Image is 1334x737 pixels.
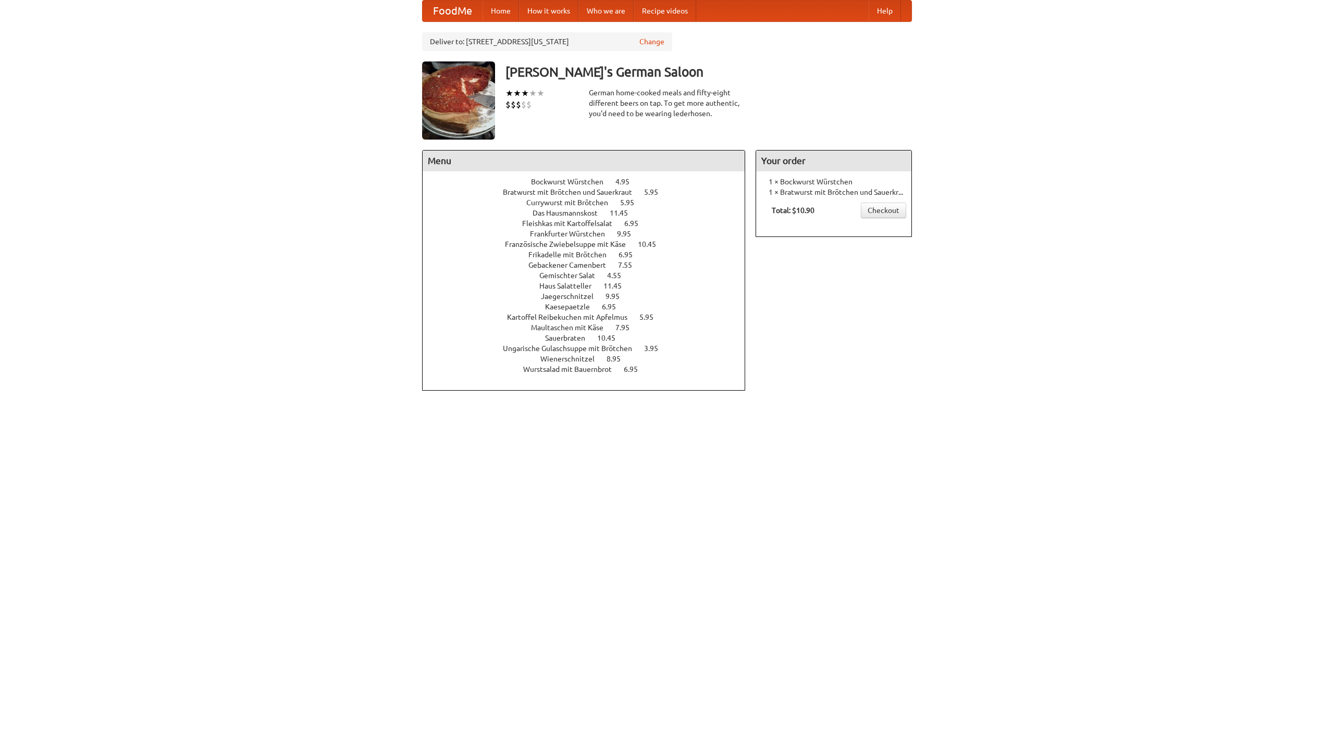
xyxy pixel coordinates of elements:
span: Maultaschen mit Käse [531,323,614,332]
a: Wienerschnitzel 8.95 [540,355,640,363]
span: 6.95 [624,219,649,228]
span: 10.45 [597,334,626,342]
span: Frankfurter Würstchen [530,230,615,238]
span: Currywurst mit Brötchen [526,198,619,207]
span: Gemischter Salat [539,271,606,280]
div: Deliver to: [STREET_ADDRESS][US_STATE] [422,32,672,51]
span: 4.55 [607,271,632,280]
li: $ [511,99,516,110]
li: ★ [513,88,521,99]
a: Help [869,1,901,21]
span: 9.95 [606,292,630,301]
span: Das Hausmannskost [533,209,608,217]
a: FoodMe [423,1,483,21]
a: Wurstsalad mit Bauernbrot 6.95 [523,365,657,373]
li: ★ [505,88,513,99]
div: German home-cooked meals and fifty-eight different beers on tap. To get more authentic, you'd nee... [589,88,745,119]
span: 4.95 [615,178,640,186]
a: Das Hausmannskost 11.45 [533,209,647,217]
span: 5.95 [620,198,645,207]
li: 1 × Bockwurst Würstchen [761,177,906,187]
span: Kartoffel Reibekuchen mit Apfelmus [507,313,638,321]
a: Haus Salatteller 11.45 [539,282,641,290]
span: Ungarische Gulaschsuppe mit Brötchen [503,344,643,353]
li: $ [521,99,526,110]
a: Frankfurter Würstchen 9.95 [530,230,650,238]
b: Total: $10.90 [772,206,814,215]
a: Frikadelle mit Brötchen 6.95 [528,251,652,259]
a: Französische Zwiebelsuppe mit Käse 10.45 [505,240,675,248]
span: 8.95 [607,355,631,363]
span: Gebackener Camenbert [528,261,616,269]
li: ★ [521,88,529,99]
span: Wurstsalad mit Bauernbrot [523,365,622,373]
a: Currywurst mit Brötchen 5.95 [526,198,653,207]
span: Frikadelle mit Brötchen [528,251,617,259]
span: Bratwurst mit Brötchen und Sauerkraut [503,188,643,196]
span: 10.45 [638,240,666,248]
a: Gebackener Camenbert 7.55 [528,261,651,269]
a: How it works [519,1,578,21]
a: Fleishkas mit Kartoffelsalat 6.95 [522,219,658,228]
h4: Menu [423,151,745,171]
span: 5.95 [639,313,664,321]
span: Fleishkas mit Kartoffelsalat [522,219,623,228]
a: Kartoffel Reibekuchen mit Apfelmus 5.95 [507,313,673,321]
span: Jaegerschnitzel [541,292,604,301]
img: angular.jpg [422,61,495,140]
a: Jaegerschnitzel 9.95 [541,292,639,301]
h3: [PERSON_NAME]'s German Saloon [505,61,912,82]
span: 11.45 [610,209,638,217]
li: ★ [537,88,545,99]
span: 6.95 [619,251,643,259]
a: Change [639,36,664,47]
span: Sauerbraten [545,334,596,342]
span: 5.95 [644,188,669,196]
a: Kaesepaetzle 6.95 [545,303,635,311]
li: $ [526,99,532,110]
span: 11.45 [603,282,632,290]
a: Sauerbraten 10.45 [545,334,635,342]
span: 7.55 [618,261,643,269]
span: Wienerschnitzel [540,355,605,363]
a: Checkout [861,203,906,218]
li: ★ [529,88,537,99]
a: Home [483,1,519,21]
a: Maultaschen mit Käse 7.95 [531,323,649,332]
a: Ungarische Gulaschsuppe mit Brötchen 3.95 [503,344,677,353]
a: Recipe videos [634,1,696,21]
span: 7.95 [615,323,640,332]
li: $ [505,99,511,110]
span: Haus Salatteller [539,282,602,290]
span: Französische Zwiebelsuppe mit Käse [505,240,636,248]
a: Bockwurst Würstchen 4.95 [531,178,649,186]
h4: Your order [756,151,911,171]
span: 6.95 [624,365,648,373]
li: $ [516,99,521,110]
a: Gemischter Salat 4.55 [539,271,640,280]
span: 3.95 [644,344,669,353]
a: Bratwurst mit Brötchen und Sauerkraut 5.95 [503,188,677,196]
a: Who we are [578,1,634,21]
span: 6.95 [602,303,626,311]
span: 9.95 [617,230,641,238]
span: Kaesepaetzle [545,303,600,311]
li: 1 × Bratwurst mit Brötchen und Sauerkraut [761,187,906,197]
span: Bockwurst Würstchen [531,178,614,186]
